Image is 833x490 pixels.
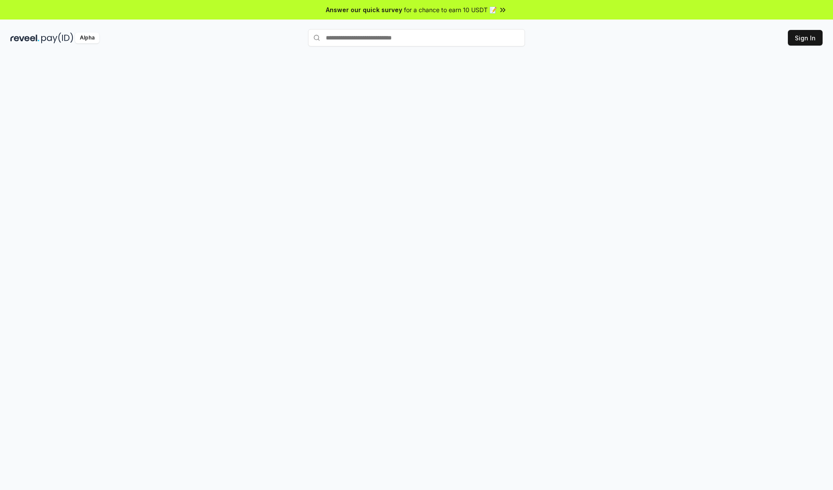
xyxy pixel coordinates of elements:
img: reveel_dark [10,33,39,43]
button: Sign In [788,30,823,46]
span: for a chance to earn 10 USDT 📝 [404,5,497,14]
span: Answer our quick survey [326,5,402,14]
div: Alpha [75,33,99,43]
img: pay_id [41,33,73,43]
